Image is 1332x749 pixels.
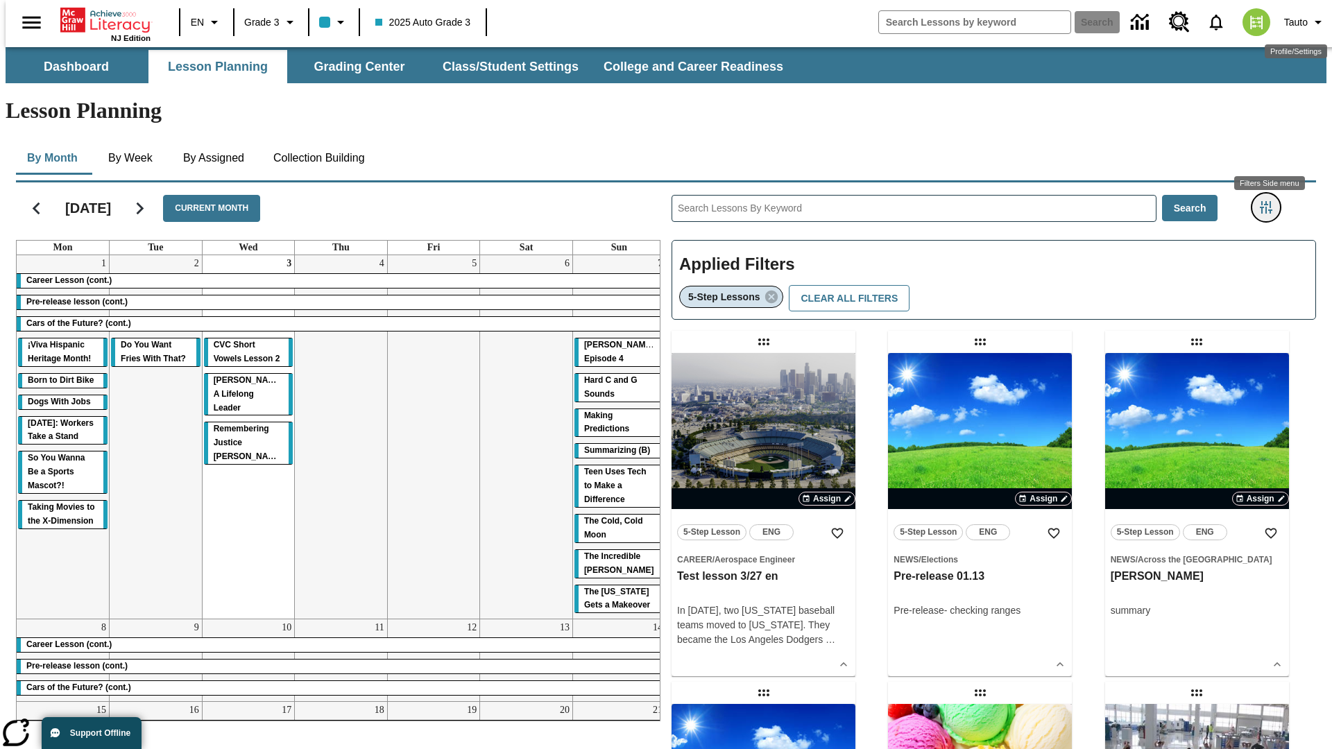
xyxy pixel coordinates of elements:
td: September 1, 2025 [17,255,110,619]
span: Hard C and G Sounds [584,375,638,399]
div: The Incredible Kellee Edwards [574,550,664,578]
div: Draggable lesson: Test pre-release 21 [1186,682,1208,704]
a: Friday [425,241,443,255]
span: Making Predictions [584,411,629,434]
button: ENG [749,524,794,540]
a: September 2, 2025 [191,255,202,272]
h3: Pre-release 01.13 [894,569,1066,584]
a: September 20, 2025 [557,702,572,718]
span: Aerospace Engineer [715,555,795,565]
h3: Test lesson 3/27 en [677,569,850,584]
a: September 19, 2025 [464,702,479,718]
button: Grading Center [290,50,429,83]
div: summary [1111,603,1283,618]
td: September 10, 2025 [202,619,295,702]
div: Hard C and G Sounds [574,374,664,402]
span: NJ Edition [111,34,151,42]
span: Dogs With Jobs [28,397,91,406]
span: Across the [GEOGRAPHIC_DATA] [1138,555,1272,565]
h2: Applied Filters [679,248,1308,282]
div: Career Lesson (cont.) [17,274,665,288]
div: Draggable lesson: Test regular lesson [969,682,991,704]
span: Cars of the Future? (cont.) [26,318,131,328]
a: September 11, 2025 [372,619,386,636]
button: College and Career Readiness [592,50,794,83]
span: Cars of the Future? (cont.) [26,682,131,692]
span: / [1136,555,1138,565]
button: Filters Side menu [1252,193,1280,221]
button: By Month [16,141,89,175]
span: Career Lesson (cont.) [26,639,112,649]
span: ENG [1196,525,1214,540]
button: Assign Choose Dates [799,492,855,506]
td: September 13, 2025 [480,619,573,702]
button: Clear All Filters [789,285,910,312]
td: September 11, 2025 [295,619,388,702]
div: Teen Uses Tech to Make a Difference [574,465,664,507]
div: Career Lesson (cont.) [17,638,665,652]
td: September 6, 2025 [480,255,573,619]
span: CVC Short Vowels Lesson 2 [214,340,280,363]
div: Making Predictions [574,409,664,437]
button: 5-Step Lesson [894,524,963,540]
td: September 12, 2025 [387,619,480,702]
td: September 9, 2025 [110,619,203,702]
button: Add to Favorites [825,521,850,546]
div: Pre-release- checking ranges [894,603,1066,618]
span: 5-Step Lesson [1117,525,1174,540]
span: / [712,555,715,565]
button: Class/Student Settings [432,50,590,83]
div: Pre-release lesson (cont.) [17,660,665,673]
div: Labor Day: Workers Take a Stand [18,417,108,445]
div: Draggable lesson: olga inkwell [1186,331,1208,353]
div: Remembering Justice O'Connor [204,422,293,464]
span: Pre-release lesson (cont.) [26,661,128,671]
a: September 14, 2025 [650,619,665,636]
span: Topic: News/Across the US [1111,552,1283,567]
span: Career Lesson (cont.) [26,275,112,285]
button: Assign Choose Dates [1015,492,1072,506]
span: Teen Uses Tech to Make a Difference [584,467,647,504]
a: Saturday [517,241,536,255]
a: Thursday [330,241,352,255]
span: Summarizing (B) [584,445,650,455]
span: News [1111,555,1136,565]
span: Ella Menopi: Episode 4 [584,340,657,363]
span: ¡Viva Hispanic Heritage Month! [28,340,91,363]
td: September 8, 2025 [17,619,110,702]
div: SubNavbar [6,50,796,83]
a: Wednesday [236,241,260,255]
div: Profile/Settings [1265,44,1327,58]
div: Filters Side menu [1234,176,1305,190]
span: The Cold, Cold Moon [584,516,643,540]
div: The Cold, Cold Moon [574,515,664,542]
div: Taking Movies to the X-Dimension [18,501,108,528]
a: September 9, 2025 [191,619,202,636]
button: Previous [19,191,54,226]
a: September 21, 2025 [650,702,665,718]
div: CVC Short Vowels Lesson 2 [204,338,293,366]
div: SubNavbar [6,47,1326,83]
button: ENG [1183,524,1227,540]
button: Lesson Planning [148,50,287,83]
span: The Incredible Kellee Edwards [584,551,654,575]
div: Cars of the Future? (cont.) [17,681,665,695]
button: Open side menu [11,2,52,43]
button: Add to Favorites [1041,521,1066,546]
a: September 17, 2025 [279,702,294,718]
button: Class color is light blue. Change class color [314,10,355,35]
div: Applied Filters [672,240,1316,320]
div: Draggable lesson: Ready step order [753,682,775,704]
a: Notifications [1198,4,1234,40]
span: Career [677,555,712,565]
span: 5-Step Lesson [900,525,957,540]
span: EN [191,15,204,30]
a: September 13, 2025 [557,619,572,636]
span: Elections [921,555,958,565]
span: Remembering Justice O'Connor [214,424,284,461]
span: ENG [979,525,997,540]
button: By Week [96,141,165,175]
button: Grade: Grade 3, Select a grade [239,10,304,35]
a: September 1, 2025 [99,255,109,272]
div: Cars of the Future? (cont.) [17,317,665,331]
